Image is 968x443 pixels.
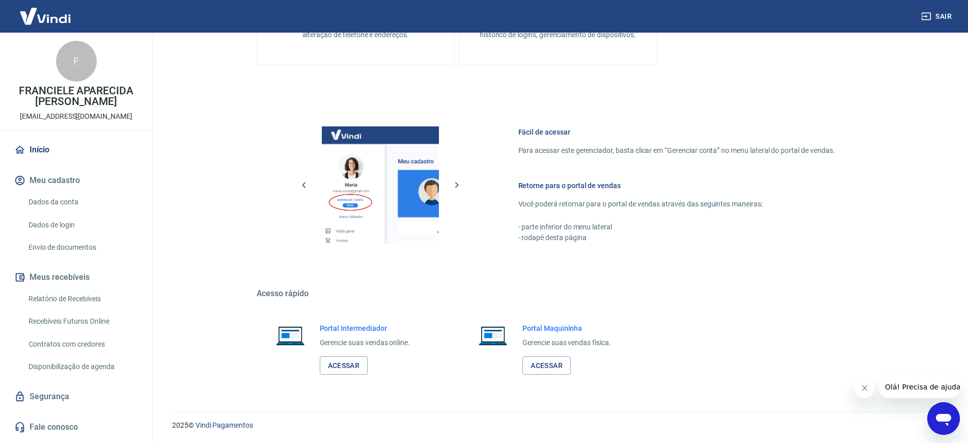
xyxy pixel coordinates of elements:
[12,385,140,408] a: Segurança
[12,416,140,438] a: Fale conosco
[322,126,439,244] img: Imagem da dashboard mostrando o botão de gerenciar conta na sidebar no lado esquerdo
[320,337,410,348] p: Gerencie suas vendas online.
[8,86,144,107] p: FRANCIELE APARECIDA [PERSON_NAME]
[472,323,514,348] img: Imagem de um notebook aberto
[24,215,140,236] a: Dados de login
[518,145,835,156] p: Para acessar este gerenciador, basta clicar em “Gerenciar conta” no menu lateral do portal de ven...
[854,378,875,398] iframe: Fechar mensagem
[196,421,253,429] a: Vindi Pagamentos
[518,199,835,210] p: Você poderá retornar para o portal de vendas através das seguintes maneiras:
[172,420,944,431] p: 2025 ©
[518,180,835,191] h6: Retorne para o portal de vendas
[6,7,86,15] span: Olá! Precisa de ajuda?
[518,232,835,243] p: - rodapé desta página
[522,323,611,333] h6: Portal Maquininha
[24,334,140,355] a: Contratos com credores
[56,41,97,82] div: F
[320,323,410,333] h6: Portal Intermediador
[24,289,140,309] a: Relatório de Recebíveis
[879,376,960,398] iframe: Mensagem da empresa
[24,192,140,213] a: Dados da conta
[257,289,860,299] h5: Acesso rápido
[12,266,140,289] button: Meus recebíveis
[522,356,571,375] a: Acessar
[12,169,140,192] button: Meu cadastro
[24,356,140,377] a: Disponibilização de agenda
[24,237,140,258] a: Envio de documentos
[518,222,835,232] p: - parte inferior do menu lateral
[518,127,835,137] h6: Fácil de acessar
[20,111,132,122] p: [EMAIL_ADDRESS][DOMAIN_NAME]
[919,7,956,26] button: Sair
[320,356,368,375] a: Acessar
[12,139,140,161] a: Início
[522,337,611,348] p: Gerencie suas vendas física.
[927,402,960,435] iframe: Botão para abrir a janela de mensagens
[269,323,312,348] img: Imagem de um notebook aberto
[24,311,140,332] a: Recebíveis Futuros Online
[12,1,78,32] img: Vindi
